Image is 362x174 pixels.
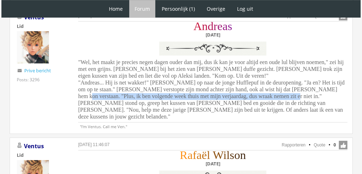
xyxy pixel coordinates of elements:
[78,122,347,129] p: "I'm Ventus. Call me Ven."
[213,20,217,33] span: r
[193,149,197,161] span: f
[223,149,226,161] span: i
[17,152,67,158] div: Lid
[333,142,336,148] span: 0
[240,149,246,161] span: n
[206,32,220,38] b: [DATE]
[197,149,202,161] span: a
[202,149,207,161] span: ë
[207,149,210,161] span: l
[234,149,240,161] span: o
[24,67,51,74] a: Prive bericht
[213,149,223,161] span: W
[217,20,222,33] span: e
[228,20,232,33] span: s
[24,142,44,150] a: Ventus
[17,23,67,29] div: Lid
[202,20,207,33] span: n
[193,20,202,33] span: A
[282,14,306,19] a: Rapporteren
[222,20,227,33] span: a
[78,13,110,18] a: [DATE] 09:47:24
[226,149,230,161] span: l
[187,149,192,161] span: a
[339,141,347,149] span: Like deze post
[17,77,40,83] div: Posts: 3296
[206,160,220,167] b: [DATE]
[157,40,268,57] img: vFZgZrq.png
[180,149,188,161] span: R
[314,14,326,19] a: Quote
[78,142,110,147] a: [DATE] 11:46:07
[17,142,22,148] img: Gebruiker is offline
[282,142,306,148] a: Rapporteren
[230,149,234,161] span: s
[17,31,49,63] img: Ventus
[208,20,213,33] span: d
[314,142,326,148] a: Quote
[78,59,345,120] span: "Wel, het maakt je precies negen dagen ouder dan mij, dus ik kan je voor altijd een oude lul blij...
